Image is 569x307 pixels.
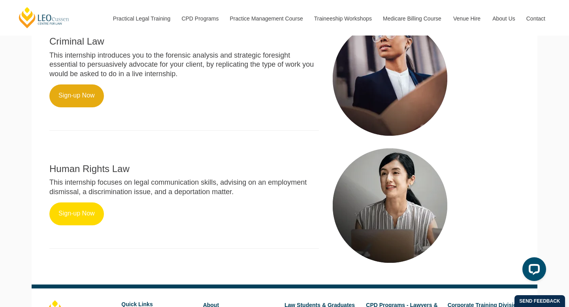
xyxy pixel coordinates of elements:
[447,2,486,36] a: Venue Hire
[18,6,70,29] a: [PERSON_NAME] Centre for Law
[49,164,319,174] h2: Human Rights Law
[377,2,447,36] a: Medicare Billing Course
[49,202,104,225] a: Sign-up Now
[516,254,549,287] iframe: LiveChat chat widget
[49,51,319,79] p: This internship introduces you to the forensic analysis and strategic foresight essential to pers...
[107,2,176,36] a: Practical Legal Training
[308,2,377,36] a: Traineeship Workshops
[486,2,520,36] a: About Us
[520,2,551,36] a: Contact
[175,2,224,36] a: CPD Programs
[49,178,319,197] p: This internship focuses on legal communication skills, advising on an employment dismissal, a dis...
[224,2,308,36] a: Practice Management Course
[49,36,319,47] h2: Criminal Law
[49,84,104,107] a: Sign-up Now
